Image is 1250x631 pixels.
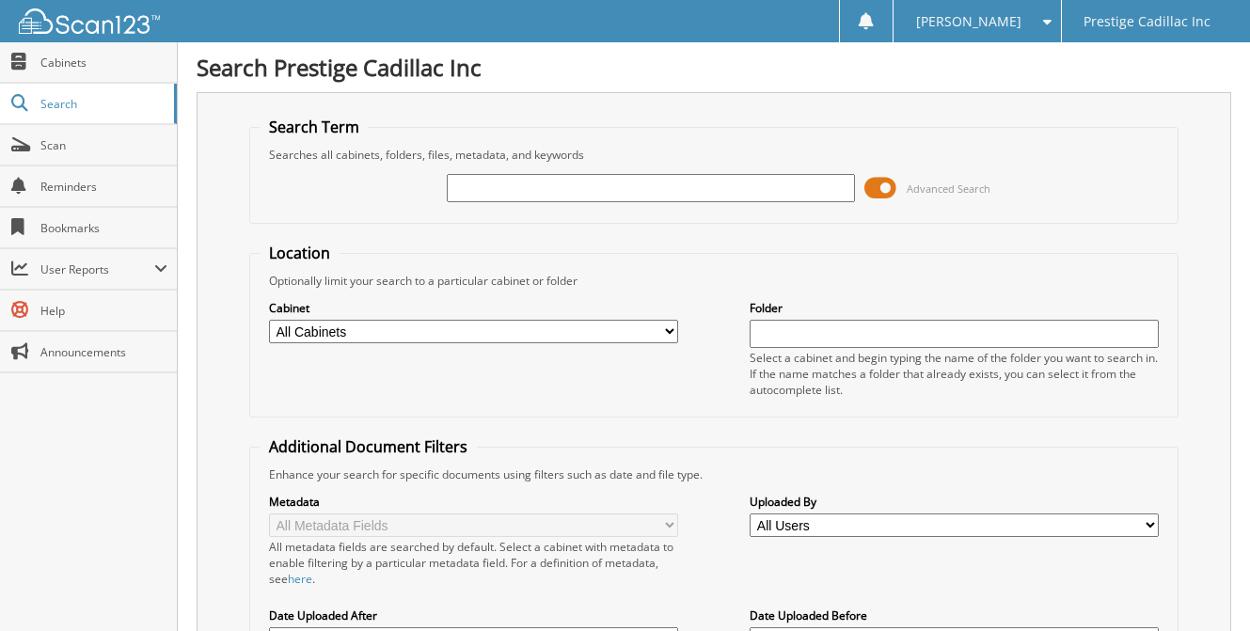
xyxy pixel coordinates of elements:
[750,350,1159,398] div: Select a cabinet and begin typing the name of the folder you want to search in. If the name match...
[1084,16,1210,27] span: Prestige Cadillac Inc
[750,494,1159,510] label: Uploaded By
[40,96,165,112] span: Search
[40,220,167,236] span: Bookmarks
[40,55,167,71] span: Cabinets
[269,494,678,510] label: Metadata
[269,607,678,623] label: Date Uploaded After
[269,300,678,316] label: Cabinet
[260,273,1168,289] div: Optionally limit your search to a particular cabinet or folder
[40,303,167,319] span: Help
[260,466,1168,482] div: Enhance your search for specific documents using filters such as date and file type.
[907,181,990,196] span: Advanced Search
[288,571,312,587] a: here
[260,147,1168,163] div: Searches all cabinets, folders, files, metadata, and keywords
[750,300,1159,316] label: Folder
[19,8,160,34] img: scan123-logo-white.svg
[40,344,167,360] span: Announcements
[40,261,154,277] span: User Reports
[269,539,678,587] div: All metadata fields are searched by default. Select a cabinet with metadata to enable filtering b...
[197,52,1231,83] h1: Search Prestige Cadillac Inc
[750,607,1159,623] label: Date Uploaded Before
[40,179,167,195] span: Reminders
[260,436,477,457] legend: Additional Document Filters
[40,137,167,153] span: Scan
[260,243,340,263] legend: Location
[916,16,1021,27] span: [PERSON_NAME]
[260,117,369,137] legend: Search Term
